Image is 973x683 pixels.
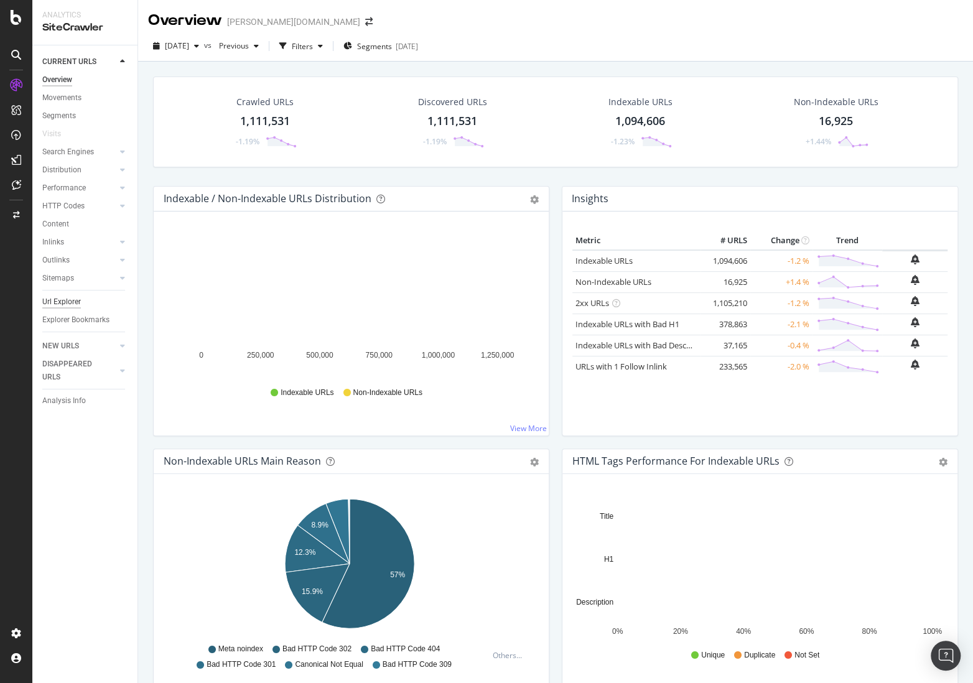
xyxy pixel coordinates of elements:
div: bell-plus [911,360,919,369]
div: +1.44% [806,136,831,147]
a: Overview [42,73,129,86]
td: 233,565 [701,356,750,377]
div: gear [530,458,539,467]
div: Explorer Bookmarks [42,314,109,327]
text: 40% [736,627,751,636]
text: H1 [604,555,614,564]
span: Indexable URLs [281,388,333,398]
button: Segments[DATE] [338,36,423,56]
div: DISAPPEARED URLS [42,358,105,384]
div: bell-plus [911,275,919,285]
a: Analysis Info [42,394,129,407]
text: 250,000 [247,351,274,360]
span: Bad HTTP Code 309 [383,659,452,670]
text: 0% [612,627,623,636]
a: Segments [42,109,129,123]
a: Visits [42,128,73,141]
text: 0 [199,351,203,360]
text: 1,250,000 [481,351,514,360]
div: Analysis Info [42,394,86,407]
span: vs [204,40,214,50]
th: Change [750,231,812,250]
div: 1,111,531 [427,113,477,129]
div: Visits [42,128,61,141]
text: Description [576,598,613,606]
span: Bad HTTP Code 302 [282,644,351,654]
div: Non-Indexable URLs Main Reason [164,455,321,467]
a: CURRENT URLS [42,55,116,68]
div: Url Explorer [42,295,81,309]
th: Metric [572,231,701,250]
div: Segments [42,109,76,123]
span: Duplicate [744,650,775,661]
span: Previous [214,40,249,51]
th: # URLS [701,231,750,250]
span: Not Set [794,650,819,661]
text: 1,000,000 [422,351,455,360]
a: HTTP Codes [42,200,116,213]
svg: A chart. [572,494,943,638]
div: -1.19% [236,136,259,147]
div: Distribution [42,164,81,177]
div: Sitemaps [42,272,74,285]
svg: A chart. [164,231,534,376]
text: 500,000 [306,351,333,360]
a: Explorer Bookmarks [42,314,129,327]
div: 16,925 [819,113,853,129]
td: 1,105,210 [701,292,750,314]
span: Bad HTTP Code 404 [371,644,440,654]
div: Open Intercom Messenger [931,641,961,671]
a: Distribution [42,164,116,177]
div: HTTP Codes [42,200,85,213]
td: -0.4 % [750,335,812,356]
div: -1.23% [611,136,635,147]
div: Indexable URLs [608,96,673,108]
a: Sitemaps [42,272,116,285]
text: 750,000 [365,351,393,360]
text: 80% [862,627,877,636]
h4: Insights [572,190,608,207]
text: Title [600,511,614,520]
span: Segments [357,41,392,52]
button: Filters [274,36,328,56]
div: Overview [148,10,222,31]
td: 37,165 [701,335,750,356]
a: Movements [42,91,129,105]
button: [DATE] [148,36,204,56]
div: Non-Indexable URLs [794,96,878,108]
div: Performance [42,182,86,195]
a: Inlinks [42,236,116,249]
span: Unique [701,650,725,661]
a: NEW URLS [42,340,116,353]
a: Performance [42,182,116,195]
div: NEW URLS [42,340,79,353]
div: Crawled URLs [236,96,294,108]
div: 1,111,531 [240,113,290,129]
div: gear [530,195,539,204]
text: 8.9% [311,521,328,529]
div: Outlinks [42,254,70,267]
div: Indexable / Non-Indexable URLs Distribution [164,192,371,205]
div: Discovered URLs [418,96,487,108]
div: Content [42,218,69,231]
td: -2.1 % [750,314,812,335]
a: View More [510,423,547,434]
div: gear [939,458,947,467]
text: 12.3% [294,548,315,557]
td: 1,094,606 [701,250,750,272]
a: 2xx URLs [575,297,609,309]
div: Search Engines [42,146,94,159]
span: Non-Indexable URLs [353,388,422,398]
svg: A chart. [164,494,534,638]
div: bell-plus [911,296,919,306]
div: [PERSON_NAME][DOMAIN_NAME] [227,16,360,28]
th: Trend [812,231,882,250]
text: 15.9% [302,587,323,595]
div: 1,094,606 [615,113,665,129]
div: Inlinks [42,236,64,249]
text: 20% [673,627,688,636]
div: SiteCrawler [42,21,128,35]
